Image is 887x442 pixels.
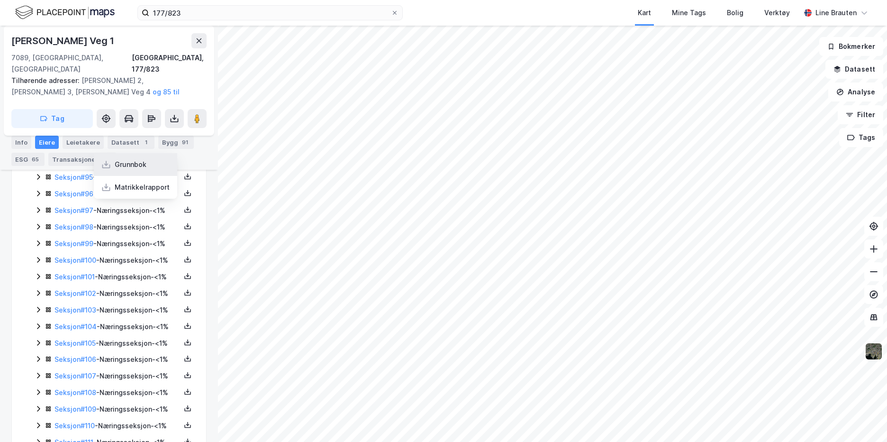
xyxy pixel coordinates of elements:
a: Seksjon#96 [54,190,93,198]
button: Tag [11,109,93,128]
a: Seksjon#101 [54,273,95,281]
div: Transaksjoner [48,153,117,166]
div: [GEOGRAPHIC_DATA], 177/823 [132,52,207,75]
a: Seksjon#99 [54,239,93,248]
div: - Næringsseksjon - <1% [54,288,181,299]
div: 65 [30,155,41,164]
div: - Næringsseksjon - <1% [54,172,181,183]
div: - Næringsseksjon - <1% [54,420,181,432]
iframe: Chat Widget [840,396,887,442]
div: Bolig [727,7,743,18]
div: Verktøy [764,7,790,18]
img: 9k= [865,342,883,360]
a: Seksjon#105 [54,339,96,347]
div: Grunnbok [115,159,146,170]
div: 1 [141,138,151,147]
a: Seksjon#110 [54,422,95,430]
div: - Næringsseksjon - <1% [54,271,181,283]
div: - Næringsseksjon - <1% [54,238,181,249]
a: Seksjon#107 [54,372,96,380]
div: - Næringsseksjon - <1% [54,188,181,200]
div: - Næringsseksjon - <1% [54,354,181,365]
div: Datasett [108,136,154,149]
a: Seksjon#97 [54,206,93,214]
button: Bokmerker [819,37,883,56]
div: - Næringsseksjon - <1% [54,404,181,415]
a: Seksjon#104 [54,322,97,331]
div: - Næringsseksjon - <1% [54,370,181,382]
a: Seksjon#103 [54,306,96,314]
div: [PERSON_NAME] 2, [PERSON_NAME] 3, [PERSON_NAME] Veg 4 [11,75,199,98]
button: Filter [838,105,883,124]
div: - Næringsseksjon - <1% [54,338,181,349]
button: Tags [839,128,883,147]
div: Line Brauten [815,7,857,18]
a: Seksjon#100 [54,256,96,264]
div: Bygg [158,136,194,149]
div: Eiere [35,136,59,149]
div: Info [11,136,31,149]
div: - Næringsseksjon - <1% [54,304,181,316]
a: Seksjon#102 [54,289,96,297]
button: Datasett [825,60,883,79]
a: Seksjon#95 [54,173,93,181]
a: Seksjon#98 [54,223,93,231]
div: - Næringsseksjon - <1% [54,321,181,332]
div: Matrikkelrapport [115,182,170,193]
div: Leietakere [63,136,104,149]
div: - Næringsseksjon - <1% [54,387,181,398]
a: Seksjon#108 [54,388,96,396]
div: - Næringsseksjon - <1% [54,205,181,216]
button: Analyse [828,83,883,101]
a: Seksjon#109 [54,405,96,413]
div: Kontrollprogram for chat [840,396,887,442]
div: [PERSON_NAME] Veg 1 [11,33,116,48]
input: Søk på adresse, matrikkel, gårdeiere, leietakere eller personer [149,6,391,20]
div: Kart [638,7,651,18]
div: ESG [11,153,45,166]
div: - Næringsseksjon - <1% [54,255,181,266]
span: Tilhørende adresser: [11,76,81,84]
div: 91 [180,138,190,147]
div: - Næringsseksjon - <1% [54,221,181,233]
div: 7089, [GEOGRAPHIC_DATA], [GEOGRAPHIC_DATA] [11,52,132,75]
img: logo.f888ab2527a4732fd821a326f86c7f29.svg [15,4,115,21]
a: Seksjon#106 [54,355,96,363]
div: Mine Tags [672,7,706,18]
